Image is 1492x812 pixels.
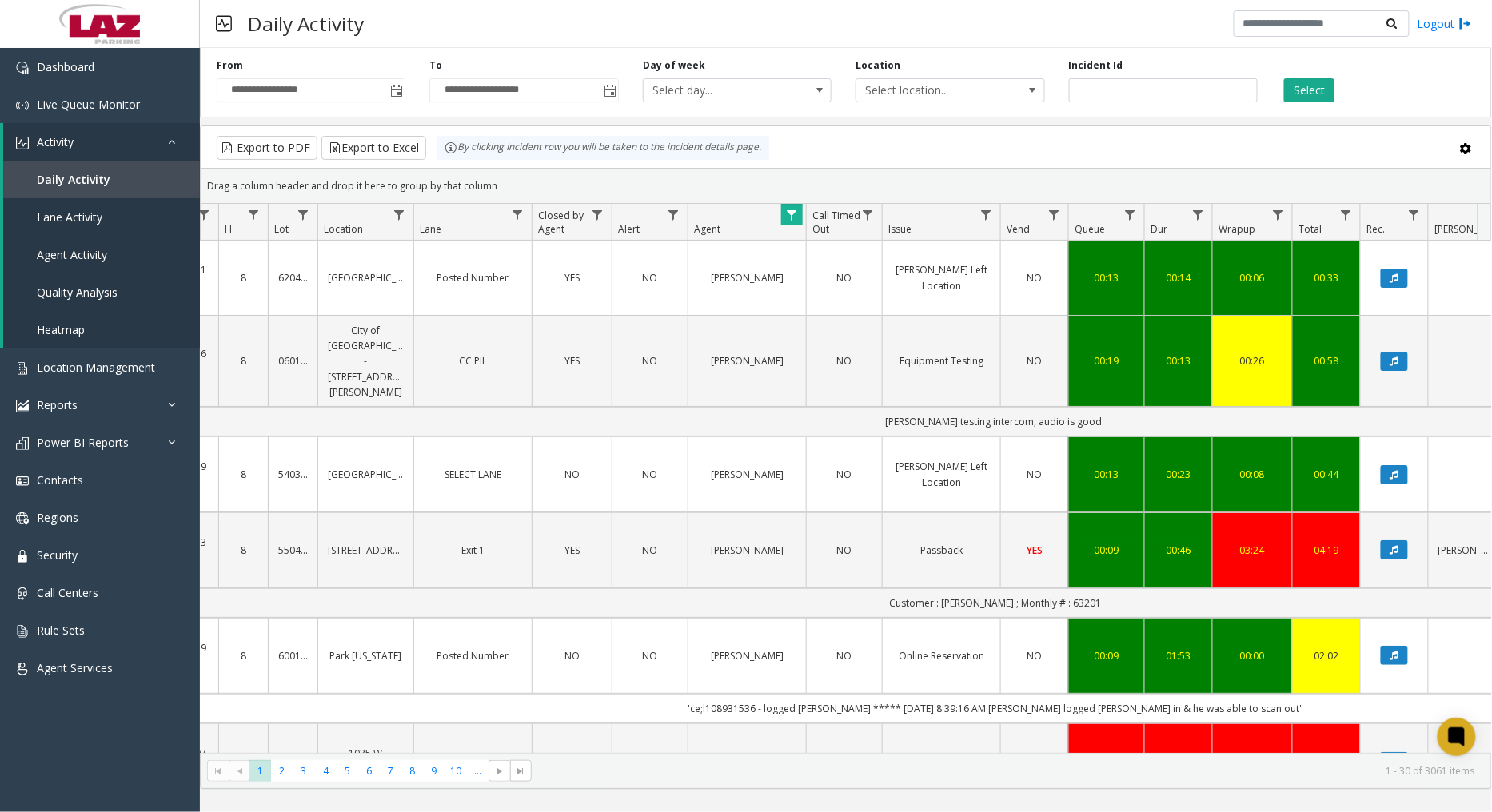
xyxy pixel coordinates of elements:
[816,543,872,558] a: NO
[293,760,315,782] span: Page 3
[229,543,258,558] a: 8
[507,204,529,225] a: Lane Filter Menu
[37,322,85,337] span: Heatmap
[538,209,584,236] span: Closed by Agent
[1303,648,1350,663] div: 02:02
[16,625,29,638] img: 'icon'
[274,222,289,236] span: Lot
[321,136,426,160] button: Export to Excel
[1027,271,1043,285] span: NO
[240,4,372,43] h3: Daily Activity
[225,222,232,236] span: H
[1303,353,1350,368] div: 00:58
[16,400,29,412] img: 'icon'
[1267,204,1289,225] a: Wrapup Filter Menu
[324,222,363,236] span: Location
[328,746,404,776] a: 1035 W [PERSON_NAME]
[564,649,580,663] span: NO
[420,222,441,236] span: Lane
[1079,648,1135,663] a: 00:09
[542,543,602,558] a: YES
[1284,78,1334,102] button: Select
[3,311,200,348] a: Heatmap
[37,472,83,488] span: Contacts
[37,97,140,112] span: Live Queue Monitor
[698,270,796,285] a: [PERSON_NAME]
[387,79,405,101] span: Toggle popup
[1223,353,1283,368] div: 00:26
[489,760,510,782] span: Go to the next page
[358,760,380,782] span: Page 6
[16,512,29,525] img: 'icon'
[892,648,991,663] a: Online Reservation
[328,543,404,558] a: [STREET_ADDRESS]
[1299,222,1322,236] span: Total
[622,353,678,368] a: NO
[1459,15,1472,32] img: logout
[698,467,796,482] a: [PERSON_NAME]
[229,467,258,482] a: 8
[37,209,102,225] span: Lane Activity
[622,467,678,482] a: NO
[618,222,640,236] span: Alert
[37,172,110,187] span: Daily Activity
[293,204,314,225] a: Lot Filter Menu
[1418,15,1472,32] a: Logout
[564,354,580,368] span: YES
[542,270,602,285] a: YES
[515,765,528,778] span: Go to the last page
[37,285,118,300] span: Quality Analysis
[1119,204,1141,225] a: Queue Filter Menu
[694,222,720,236] span: Agent
[37,510,78,525] span: Regions
[437,136,769,160] div: By clicking Incident row you will be taken to the incident details page.
[644,79,794,101] span: Select day...
[1079,270,1135,285] a: 00:13
[1303,543,1350,558] div: 04:19
[424,648,522,663] a: Posted Number
[1155,467,1203,482] div: 00:23
[1155,648,1203,663] a: 01:53
[1366,222,1385,236] span: Rec.
[3,161,200,198] a: Daily Activity
[1007,222,1030,236] span: Vend
[1303,270,1350,285] a: 00:33
[1027,543,1043,557] span: YES
[1079,353,1135,368] a: 00:19
[975,204,997,225] a: Issue Filter Menu
[781,204,803,225] a: Agent Filter Menu
[1151,222,1167,236] span: Dur
[1027,468,1043,481] span: NO
[493,765,506,778] span: Go to the next page
[445,760,467,782] span: Page 10
[424,543,522,558] a: Exit 1
[229,270,258,285] a: 8
[1223,467,1283,482] a: 00:08
[1155,543,1203,558] a: 00:46
[1403,204,1425,225] a: Rec. Filter Menu
[542,648,602,663] a: NO
[1155,270,1203,285] div: 00:14
[278,270,308,285] a: 620428
[541,764,1475,778] kendo-pager-info: 1 - 30 of 3061 items
[467,760,489,782] span: Page 11
[278,543,308,558] a: 550461
[37,247,107,262] span: Agent Activity
[193,204,215,225] a: Date Filter Menu
[16,550,29,563] img: 'icon'
[1223,543,1283,558] a: 03:24
[424,467,522,482] a: SELECT LANE
[389,204,410,225] a: Location Filter Menu
[278,467,308,482] a: 540359
[37,360,155,375] span: Location Management
[16,437,29,450] img: 'icon'
[856,58,900,73] label: Location
[217,58,243,73] label: From
[698,543,796,558] a: [PERSON_NAME]
[892,459,991,489] a: [PERSON_NAME] Left Location
[328,323,404,400] a: City of [GEOGRAPHIC_DATA] - [STREET_ADDRESS][PERSON_NAME]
